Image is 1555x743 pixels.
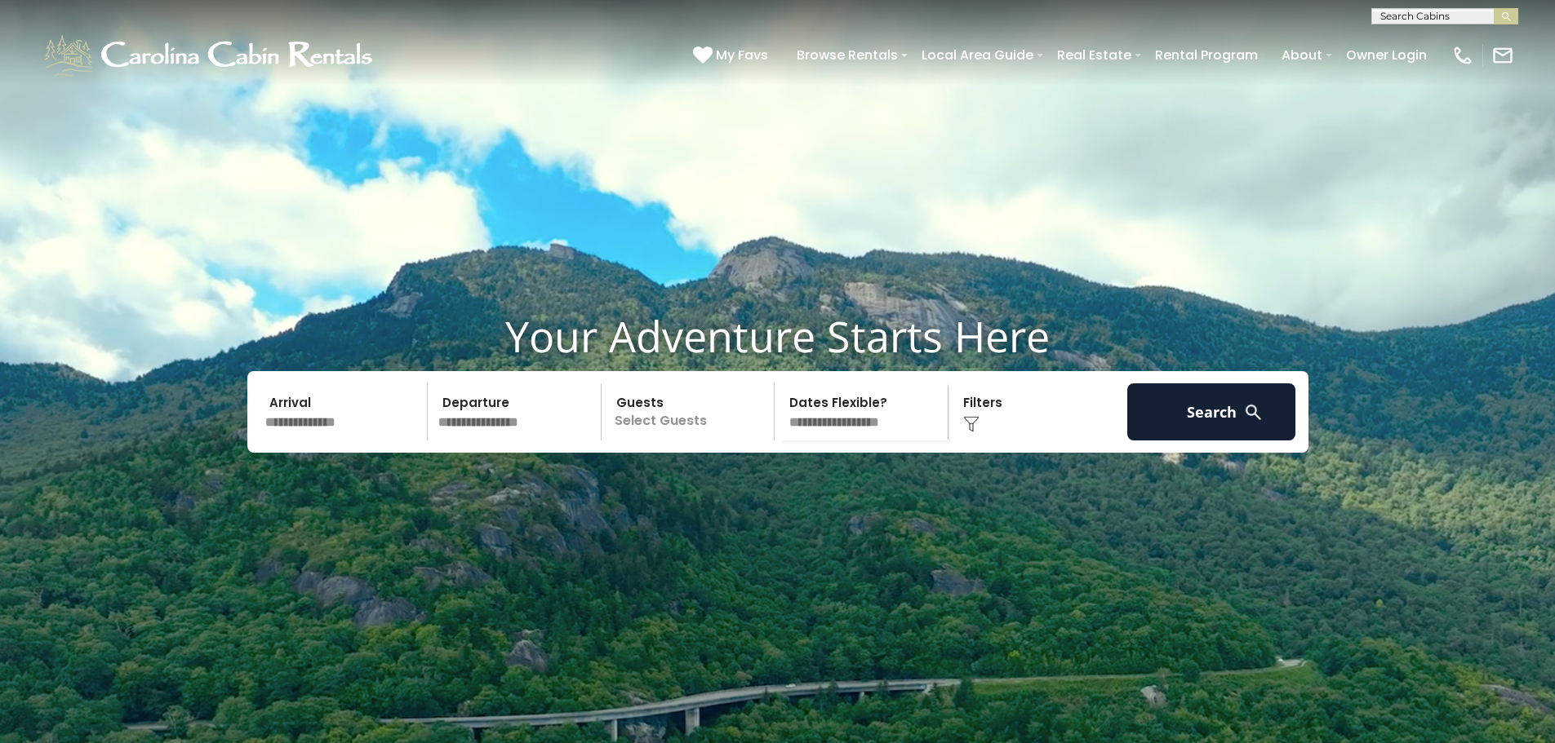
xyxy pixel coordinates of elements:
a: My Favs [693,45,772,66]
img: filter--v1.png [963,416,980,432]
span: My Favs [716,45,768,65]
a: Local Area Guide [913,41,1042,69]
img: phone-regular-white.png [1451,44,1474,67]
p: Select Guests [606,383,775,440]
a: Real Estate [1049,41,1140,69]
img: mail-regular-white.png [1491,44,1514,67]
a: About [1273,41,1331,69]
a: Rental Program [1147,41,1266,69]
a: Browse Rentals [789,41,906,69]
a: Owner Login [1338,41,1435,69]
h1: Your Adventure Starts Here [12,311,1543,361]
img: White-1-1-2.png [41,31,380,80]
img: search-regular-white.png [1243,402,1264,422]
button: Search [1127,383,1296,440]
